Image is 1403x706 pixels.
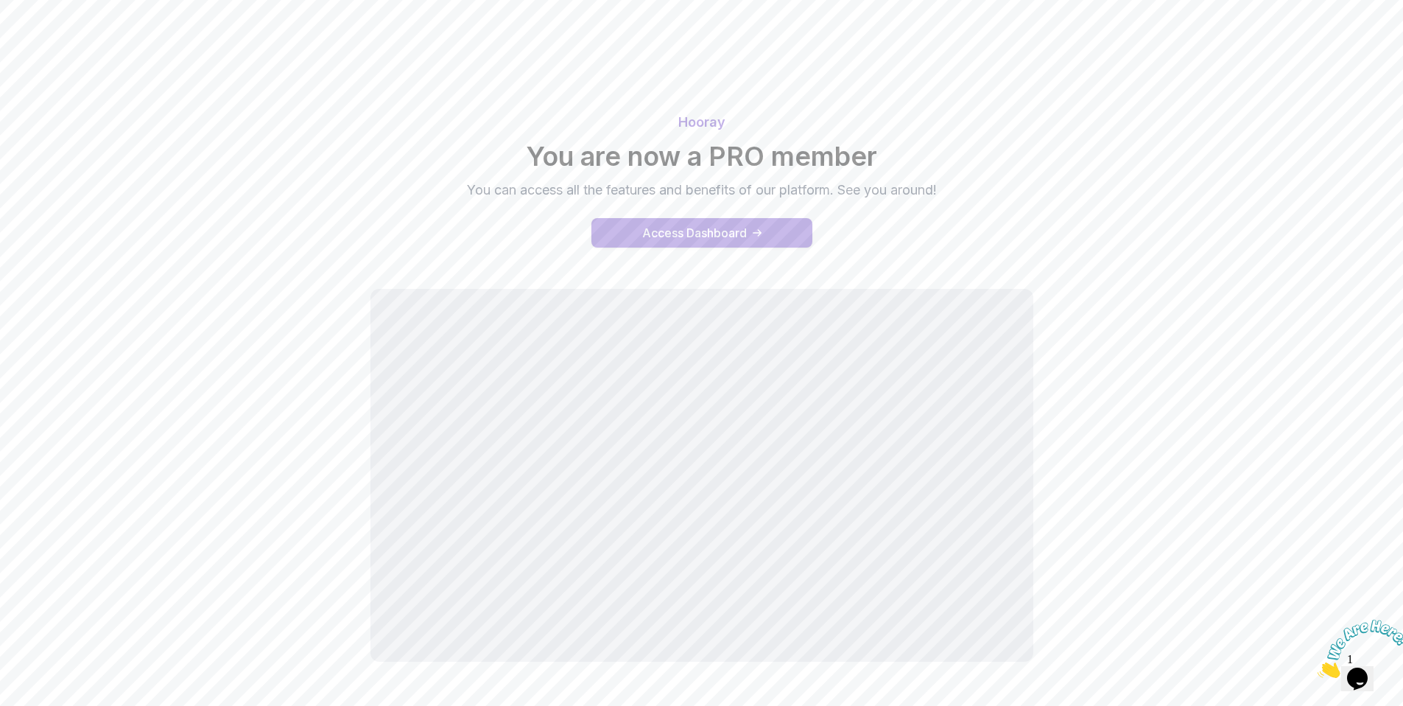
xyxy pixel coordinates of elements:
[1312,614,1403,684] iframe: chat widget
[642,224,747,242] div: Access Dashboard
[591,218,812,248] a: access-dashboard
[591,218,812,248] button: Access Dashboard
[6,6,97,64] img: Chat attention grabber
[370,289,1033,662] iframe: welcome
[454,180,949,200] p: You can access all the features and benefits of our platform. See you around!
[186,141,1217,171] h2: You are now a PRO member
[186,112,1217,133] p: Hooray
